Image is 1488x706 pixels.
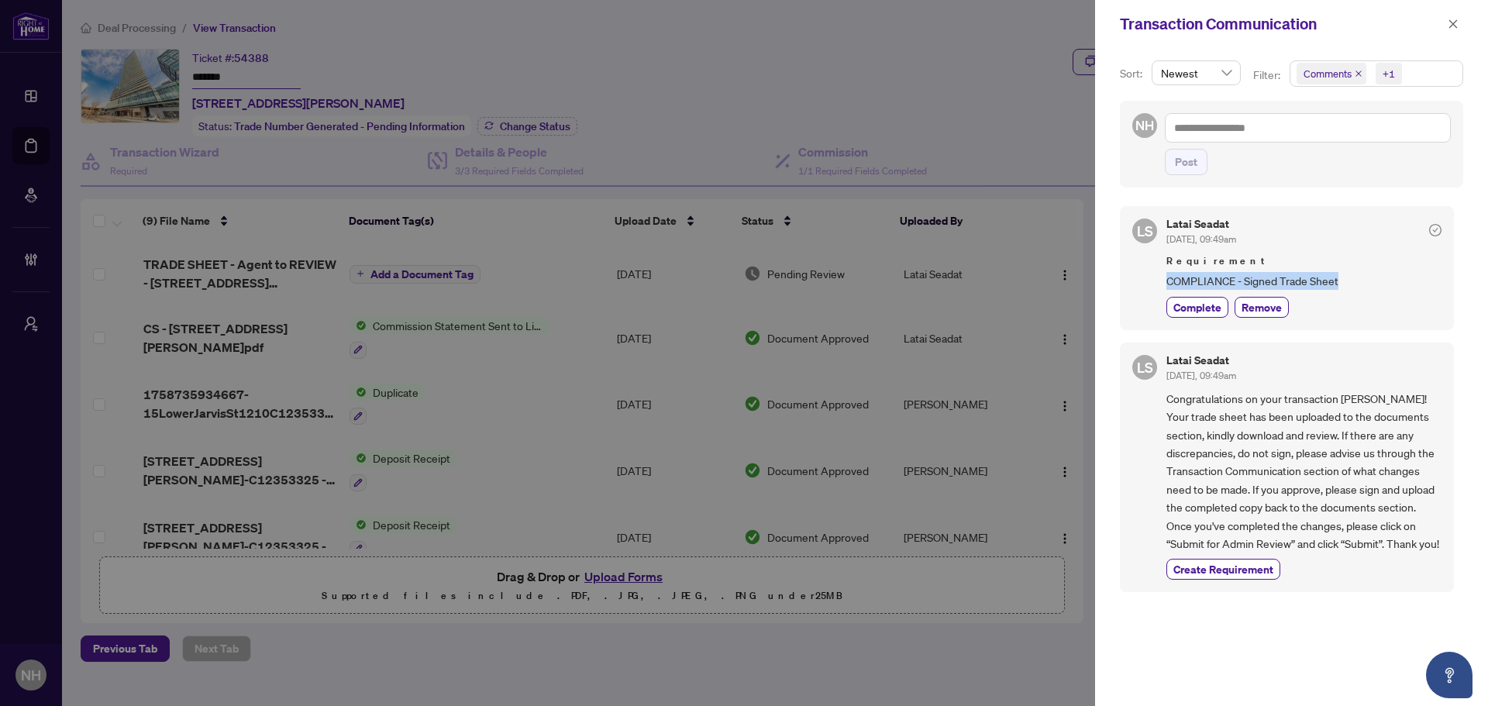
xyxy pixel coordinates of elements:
span: Complete [1173,299,1221,315]
p: Filter: [1253,67,1283,84]
span: LS [1137,220,1153,242]
button: Complete [1166,297,1228,318]
button: Open asap [1426,652,1472,698]
span: check-circle [1429,224,1441,236]
span: Newest [1161,61,1231,84]
span: Comments [1304,66,1352,81]
span: [DATE], 09:49am [1166,233,1236,245]
button: Post [1165,149,1207,175]
span: Congratulations on your transaction [PERSON_NAME]! Your trade sheet has been uploaded to the docu... [1166,390,1441,553]
div: +1 [1383,66,1395,81]
span: Comments [1297,63,1366,84]
span: Requirement [1166,253,1441,269]
span: COMPLIANCE - Signed Trade Sheet [1166,272,1441,290]
h5: Latai Seadat [1166,219,1236,229]
span: close [1355,70,1362,77]
span: Remove [1242,299,1282,315]
span: [DATE], 09:49am [1166,370,1236,381]
span: close [1448,19,1459,29]
div: Transaction Communication [1120,12,1443,36]
span: LS [1137,356,1153,378]
span: Create Requirement [1173,561,1273,577]
p: Sort: [1120,65,1145,82]
button: Remove [1235,297,1289,318]
h5: Latai Seadat [1166,355,1236,366]
button: Create Requirement [1166,559,1280,580]
span: NH [1135,115,1154,136]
